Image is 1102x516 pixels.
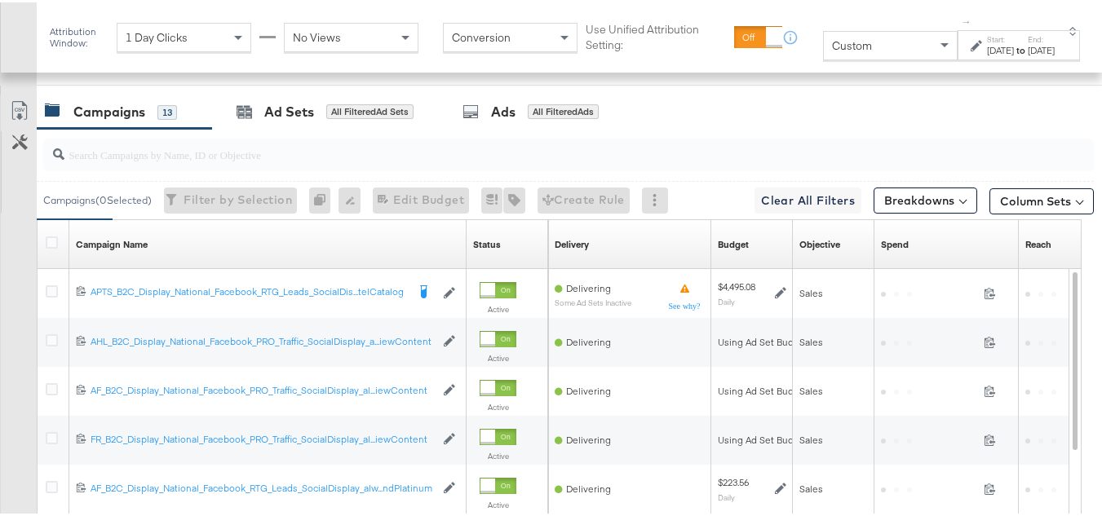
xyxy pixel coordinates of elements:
span: No Views [293,28,341,42]
button: Column Sets [989,186,1094,212]
div: AF_B2C_Display_National_Facebook_PRO_Traffic_SocialDisplay_al...iewContent [91,381,435,395]
a: Shows the current state of your Ad Campaign. [473,236,501,249]
div: Campaigns ( 0 Selected) [43,191,152,205]
span: Sales [799,333,823,346]
span: Delivering [566,480,611,492]
div: AF_B2C_Display_National_Facebook_RTG_Leads_SocialDisplay_alw...ndPlatinum [91,479,435,492]
button: Clear All Filters [755,185,861,211]
div: Ads [491,100,516,119]
div: Reach [1025,236,1051,249]
div: APTS_B2C_Display_National_Facebook_RTG_Leads_SocialDis...telCatalog [91,283,406,296]
div: FR_B2C_Display_National_Facebook_PRO_Traffic_SocialDisplay_al...iewContent [91,430,435,443]
div: Status [473,236,501,249]
a: The total amount spent to date. [881,236,909,249]
div: [DATE] [1028,42,1055,55]
input: Search Campaigns by Name, ID or Objective [64,130,1001,161]
div: Using Ad Set Budget [718,333,808,346]
span: Conversion [452,28,511,42]
div: AHL_B2C_Display_National_Facebook_PRO_Traffic_SocialDisplay_a...iewContent [91,333,435,346]
span: 1 Day Clicks [126,28,188,42]
span: Sales [799,382,823,395]
span: Delivering [566,333,611,346]
div: All Filtered Ad Sets [326,102,414,117]
span: Sales [799,284,823,297]
a: Reflects the ability of your Ad Campaign to achieve delivery based on ad states, schedule and bud... [555,236,589,249]
div: Delivery [555,236,589,249]
label: Active [480,302,516,312]
span: Clear All Filters [761,188,855,209]
div: Campaign Name [76,236,148,249]
div: Using Ad Set Budget [718,431,808,444]
a: Your campaign name. [76,236,148,249]
div: Budget [718,236,749,249]
label: Active [480,399,516,410]
label: Use Unified Attribution Setting: [586,20,727,50]
button: Breakdowns [874,185,977,211]
span: Custom [832,36,872,51]
label: Active [480,497,516,508]
sub: Daily [718,294,735,304]
a: The maximum amount you're willing to spend on your ads, on average each day or over the lifetime ... [718,236,749,249]
div: 13 [157,103,177,117]
sub: Some Ad Sets Inactive [555,296,631,305]
div: [DATE] [987,42,1014,55]
a: APTS_B2C_Display_National_Facebook_RTG_Leads_SocialDis...telCatalog [91,283,406,299]
span: Sales [799,480,823,492]
label: Active [480,448,516,459]
label: Start: [987,32,1014,42]
div: Ad Sets [264,100,314,119]
span: Delivering [566,382,611,395]
a: AF_B2C_Display_National_Facebook_RTG_Leads_SocialDisplay_alw...ndPlatinum [91,479,435,493]
strong: to [1014,42,1028,54]
div: Objective [799,236,840,249]
span: Delivering [566,280,611,292]
a: The number of people your ad was served to. [1025,236,1051,249]
label: End: [1028,32,1055,42]
div: Attribution Window: [49,24,108,46]
div: Using Ad Set Budget [718,382,808,395]
a: AF_B2C_Display_National_Facebook_PRO_Traffic_SocialDisplay_al...iewContent [91,381,435,395]
span: ↑ [959,17,975,23]
div: $4,495.08 [718,278,755,291]
div: All Filtered Ads [528,102,599,117]
a: AHL_B2C_Display_National_Facebook_PRO_Traffic_SocialDisplay_a...iewContent [91,333,435,346]
a: Your campaign's objective. [799,236,840,249]
sub: Daily [718,490,735,500]
a: FR_B2C_Display_National_Facebook_PRO_Traffic_SocialDisplay_al...iewContent [91,430,435,444]
label: Active [480,351,516,361]
div: Spend [881,236,909,249]
div: 0 [309,185,339,211]
div: Campaigns [73,100,145,119]
span: Sales [799,431,823,443]
div: $223.56 [718,474,749,487]
span: Delivering [566,431,611,443]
